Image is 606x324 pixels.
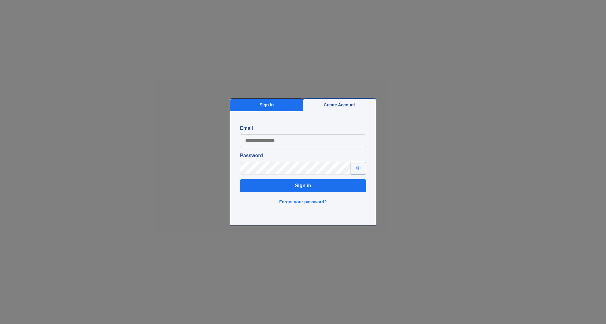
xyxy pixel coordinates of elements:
[240,179,366,192] button: Sign in
[276,197,330,207] button: Forgot your password?
[240,152,366,159] label: Password
[240,125,366,132] label: Email
[230,98,303,111] button: Sign In
[303,98,376,111] button: Create Account
[351,162,366,174] button: Show password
